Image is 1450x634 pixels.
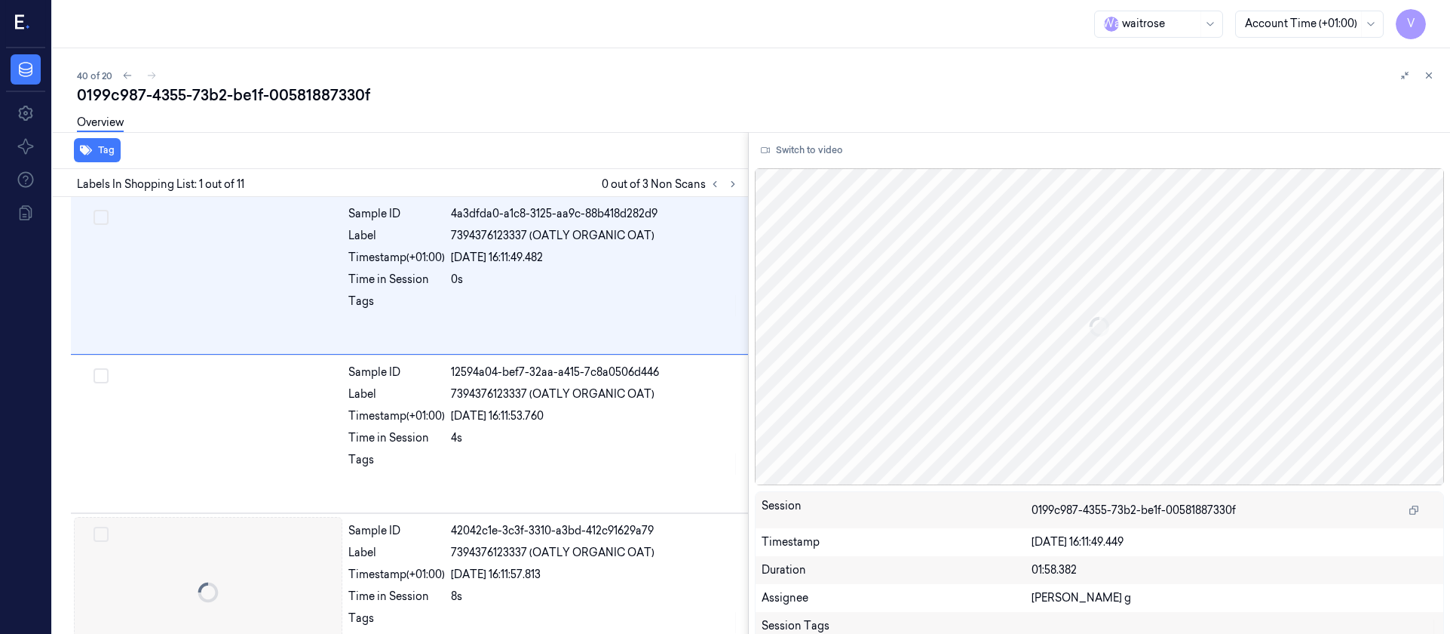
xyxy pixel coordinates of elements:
div: Session [762,498,1032,522]
div: 4s [451,430,739,446]
div: Timestamp [762,534,1032,550]
div: Sample ID [348,523,445,539]
button: Switch to video [755,138,849,162]
div: Sample ID [348,365,445,380]
div: Label [348,386,445,402]
div: Time in Session [348,272,445,288]
div: Timestamp (+01:00) [348,250,445,266]
div: 0s [451,272,739,288]
span: 0199c987-4355-73b2-be1f-00581887330f [1032,503,1236,519]
div: [DATE] 16:11:49.482 [451,250,739,266]
span: 0 out of 3 Non Scans [602,175,742,193]
span: W a [1104,17,1119,32]
span: Labels In Shopping List: 1 out of 11 [77,177,244,192]
div: Timestamp (+01:00) [348,408,445,424]
div: Assignee [762,590,1032,606]
div: [PERSON_NAME] g [1032,590,1437,606]
button: V [1396,9,1426,39]
div: [DATE] 16:11:57.813 [451,567,739,583]
span: 7394376123337 (OATLY ORGANIC OAT) [451,386,654,402]
div: Duration [762,562,1032,578]
div: 0199c987-4355-73b2-be1f-00581887330f [77,85,1438,106]
a: Overview [77,115,124,132]
button: Select row [93,368,109,383]
button: Select row [93,210,109,225]
div: 01:58.382 [1032,562,1437,578]
div: 12594a04-bef7-32aa-a415-7c8a0506d446 [451,365,739,380]
div: 42042c1e-3c3f-3310-a3bd-412c91629a79 [451,523,739,539]
div: Timestamp (+01:00) [348,567,445,583]
div: Time in Session [348,589,445,605]
span: 7394376123337 (OATLY ORGANIC OAT) [451,545,654,561]
div: Sample ID [348,206,445,222]
div: Label [348,545,445,561]
div: 4a3dfda0-a1c8-3125-aa9c-88b418d282d9 [451,206,739,222]
div: Tags [348,452,445,476]
div: Label [348,228,445,244]
span: 40 of 20 [77,69,112,82]
div: [DATE] 16:11:53.760 [451,408,739,424]
button: Tag [74,138,121,162]
div: Time in Session [348,430,445,446]
div: 8s [451,589,739,605]
button: Select row [93,527,109,542]
span: 7394376123337 (OATLY ORGANIC OAT) [451,228,654,244]
div: Tags [348,294,445,318]
div: [DATE] 16:11:49.449 [1032,534,1437,550]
